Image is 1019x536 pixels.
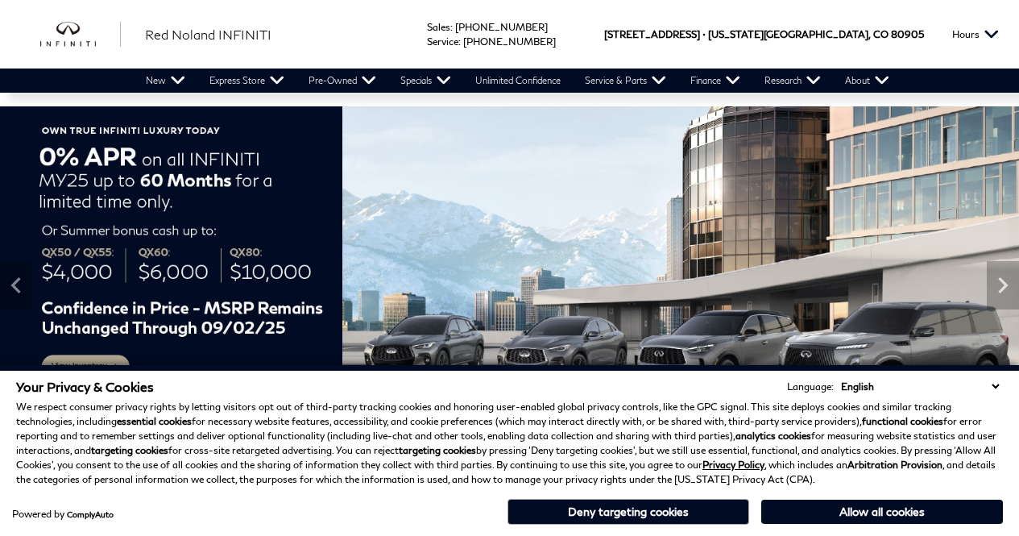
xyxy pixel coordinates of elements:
[987,261,1019,310] div: Next
[463,35,556,48] a: [PHONE_NUMBER]
[134,69,197,93] a: New
[735,430,811,442] strong: analytics cookies
[604,28,924,40] a: [STREET_ADDRESS] • [US_STATE][GEOGRAPHIC_DATA], CO 80905
[427,35,458,48] span: Service
[16,379,154,394] span: Your Privacy & Cookies
[16,400,1003,487] p: We respect consumer privacy rights by letting visitors opt out of third-party tracking cookies an...
[427,21,450,33] span: Sales
[847,459,942,471] strong: Arbitration Provision
[91,444,168,456] strong: targeting cookies
[399,444,476,456] strong: targeting cookies
[145,25,271,44] a: Red Noland INFINITI
[837,379,1003,394] select: Language Select
[134,69,901,93] nav: Main Navigation
[702,459,764,471] a: Privacy Policy
[833,69,901,93] a: About
[678,69,752,93] a: Finance
[12,509,114,519] div: Powered by
[145,27,271,42] span: Red Noland INFINITI
[573,69,678,93] a: Service & Parts
[458,35,461,48] span: :
[450,21,453,33] span: :
[40,22,121,48] a: infiniti
[862,415,943,427] strong: functional cookies
[67,509,114,519] a: ComplyAuto
[761,500,1003,524] button: Allow all cookies
[463,69,573,93] a: Unlimited Confidence
[455,21,548,33] a: [PHONE_NUMBER]
[787,382,834,392] div: Language:
[117,415,192,427] strong: essential cookies
[752,69,833,93] a: Research
[197,69,296,93] a: Express Store
[40,22,121,48] img: INFINITI
[296,69,388,93] a: Pre-Owned
[388,69,463,93] a: Specials
[507,499,749,525] button: Deny targeting cookies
